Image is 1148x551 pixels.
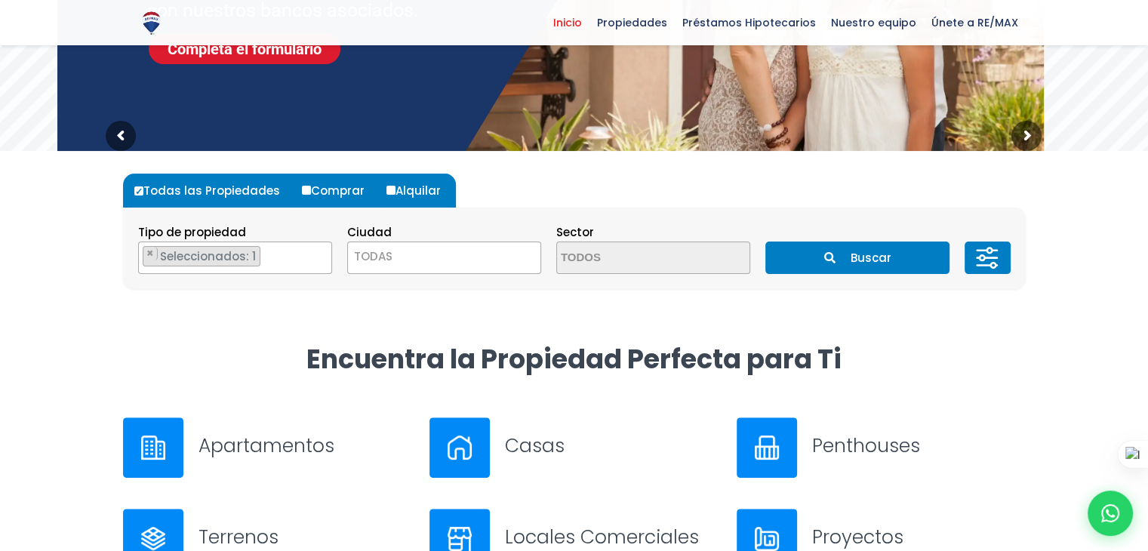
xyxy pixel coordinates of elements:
a: Apartamentos [123,417,412,478]
label: Todas las Propiedades [131,174,295,208]
span: Sector [556,224,594,240]
button: Buscar [765,242,949,274]
span: × [315,247,323,260]
a: Penthouses [737,417,1026,478]
input: Alquilar [386,186,395,195]
button: Remove item [143,247,158,260]
h3: Locales Comerciales [505,524,719,550]
span: TODAS [348,246,540,267]
textarea: Search [139,242,147,275]
input: Todas las Propiedades [134,186,143,195]
span: Nuestro equipo [823,11,924,34]
a: Casas [429,417,719,478]
label: Comprar [298,174,380,208]
strong: Encuentra la Propiedad Perfecta para Ti [306,340,842,377]
span: Propiedades [589,11,675,34]
span: Ciudad [347,224,392,240]
li: CASA [143,246,260,266]
button: Remove all items [315,246,324,261]
span: Préstamos Hipotecarios [675,11,823,34]
textarea: Search [557,242,703,275]
span: Seleccionados: 1 [159,248,260,264]
a: Completa el formulario [149,34,340,64]
h3: Penthouses [812,432,1026,459]
span: TODAS [354,248,392,264]
span: Inicio [546,11,589,34]
span: Únete a RE/MAX [924,11,1026,34]
h3: Casas [505,432,719,459]
span: Tipo de propiedad [138,224,246,240]
h3: Terrenos [199,524,412,550]
h3: Apartamentos [199,432,412,459]
label: Alquilar [383,174,456,208]
h3: Proyectos [812,524,1026,550]
span: TODAS [347,242,541,274]
img: Logo de REMAX [138,10,165,36]
span: × [146,247,154,260]
input: Comprar [302,186,311,195]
